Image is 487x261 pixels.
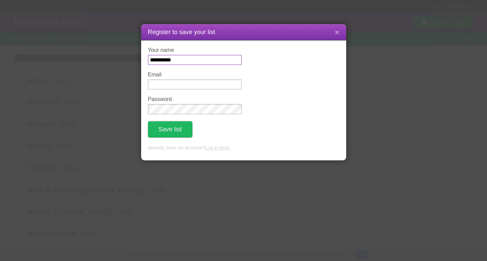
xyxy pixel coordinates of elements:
label: Password [148,96,242,102]
label: Your name [148,47,242,53]
label: Email [148,72,242,78]
a: Log in here [205,145,229,150]
h1: Register to save your list [148,28,339,37]
button: Save list [148,121,192,137]
p: Already have an account? . [148,144,339,152]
